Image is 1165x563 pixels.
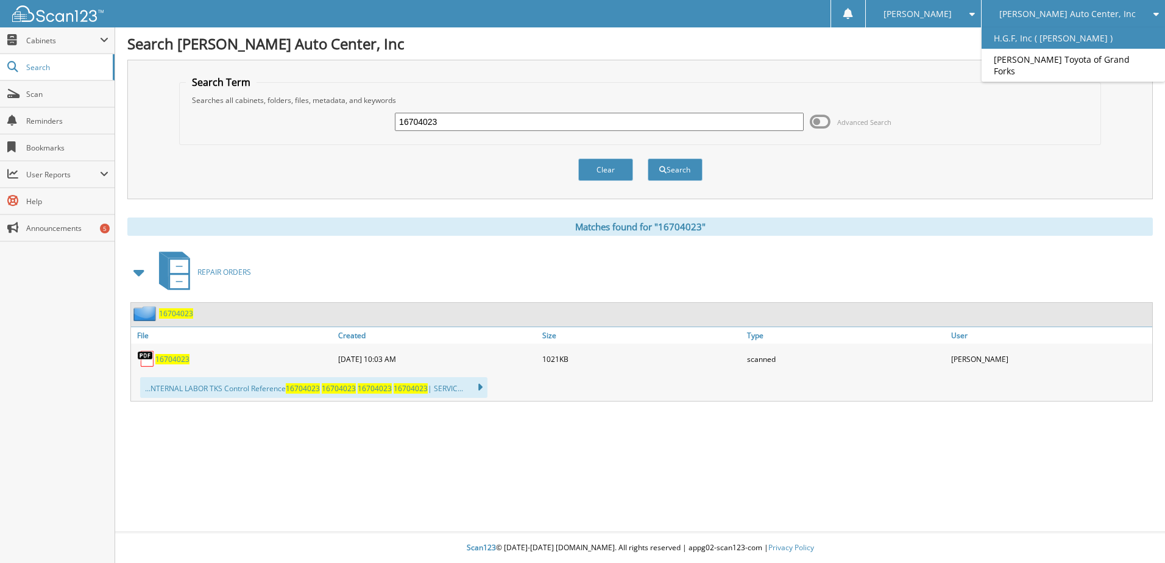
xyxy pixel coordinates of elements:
span: [PERSON_NAME] [883,10,952,18]
div: [DATE] 10:03 AM [335,347,539,371]
div: [PERSON_NAME] [948,347,1152,371]
button: Clear [578,158,633,181]
span: 16704023 [394,383,428,394]
a: File [131,327,335,344]
img: PDF.png [137,350,155,368]
div: 1021KB [539,347,743,371]
div: Searches all cabinets, folders, files, metadata, and keywords [186,95,1094,105]
span: Scan [26,89,108,99]
a: H.G.F, Inc ( [PERSON_NAME] ) [982,27,1165,49]
span: Scan123 [467,542,496,553]
img: scan123-logo-white.svg [12,5,104,22]
h1: Search [PERSON_NAME] Auto Center, Inc [127,34,1153,54]
legend: Search Term [186,76,257,89]
span: Search [26,62,107,73]
span: Reminders [26,116,108,126]
div: 5 [100,224,110,233]
div: scanned [744,347,948,371]
a: Created [335,327,539,344]
span: [PERSON_NAME] Auto Center, Inc [999,10,1136,18]
a: Privacy Policy [768,542,814,553]
span: User Reports [26,169,100,180]
a: 16704023 [159,308,193,319]
span: Announcements [26,223,108,233]
a: [PERSON_NAME] Toyota of Grand Forks [982,49,1165,82]
span: 16704023 [358,383,392,394]
span: 16704023 [322,383,356,394]
span: Cabinets [26,35,100,46]
span: Advanced Search [837,118,891,127]
a: Type [744,327,948,344]
span: REPAIR ORDERS [197,267,251,277]
a: 16704023 [155,354,189,364]
div: Matches found for "16704023" [127,218,1153,236]
a: REPAIR ORDERS [152,248,251,296]
span: 16704023 [286,383,320,394]
a: User [948,327,1152,344]
button: Search [648,158,703,181]
span: Bookmarks [26,143,108,153]
div: © [DATE]-[DATE] [DOMAIN_NAME]. All rights reserved | appg02-scan123-com | [115,533,1165,563]
div: ...NTERNAL LABOR TKS Control Reference | SERVIC... [140,377,487,398]
span: Help [26,196,108,207]
a: Size [539,327,743,344]
img: folder2.png [133,306,159,321]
